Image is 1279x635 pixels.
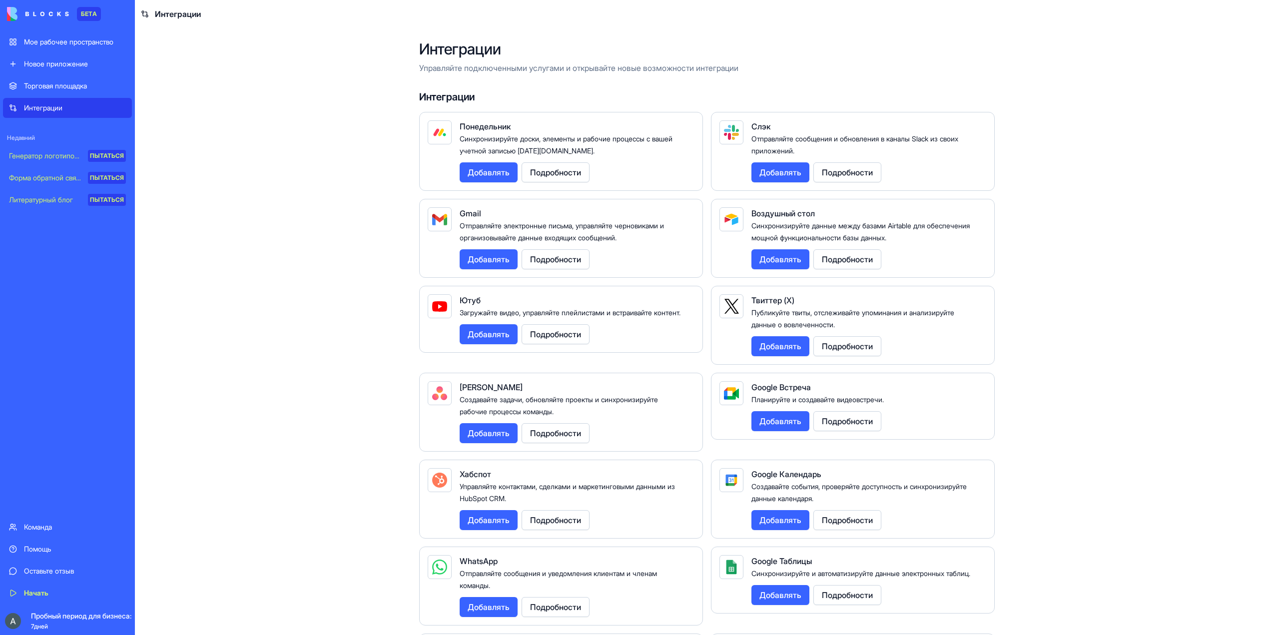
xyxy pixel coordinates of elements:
font: Подробности [822,341,873,351]
font: Генератор логотипов на основе ИИ [9,151,124,160]
a: Команда [3,517,132,537]
font: Google Календарь [751,469,821,479]
font: Добавлять [468,428,510,438]
button: Добавлять [460,162,518,182]
font: Понедельник [460,121,511,131]
font: Добавлять [468,602,510,612]
font: Хабспот [460,469,491,479]
font: Gmail [460,208,481,218]
button: Подробности [813,510,881,530]
button: Подробности [813,336,881,356]
font: Подробности [822,416,873,426]
button: Добавлять [460,249,518,269]
font: Начать [24,589,48,597]
button: Подробности [813,162,881,182]
font: Синхронизируйте данные между базами Airtable для обеспечения мощной функциональности базы данных. [751,221,970,242]
font: Добавлять [759,515,801,525]
font: Отправляйте сообщения и обновления в каналы Slack из своих приложений. [751,134,958,155]
button: Добавлять [751,162,809,182]
button: Добавлять [751,510,809,530]
font: Загружайте видео, управляйте плейлистами и встраивайте контент. [460,308,680,317]
font: БЕТА [81,10,97,17]
button: Подробности [522,510,590,530]
font: [PERSON_NAME] [460,382,523,392]
font: Интеграции [155,9,201,19]
font: Синхронизируйте и автоматизируйте данные электронных таблиц. [751,569,970,578]
button: Добавлять [751,585,809,605]
font: Добавлять [468,167,510,177]
font: Подробности [822,167,873,177]
a: Форма обратной связиПЫТАТЬСЯ [3,168,132,188]
a: БЕТА [7,7,101,21]
font: Подробности [822,254,873,264]
button: Подробности [522,423,590,443]
button: Добавлять [460,597,518,617]
button: Добавлять [751,249,809,269]
font: Управляйте контактами, сделками и маркетинговыми данными из HubSpot CRM. [460,482,675,503]
font: ПЫТАТЬСЯ [90,174,124,181]
a: Начать [3,583,132,603]
font: Подробности [530,515,581,525]
font: дней [34,623,48,630]
button: Подробности [522,324,590,344]
font: Планируйте и создавайте видеовстречи. [751,395,884,404]
font: Твиттер (X) [751,295,794,305]
font: WhatsApp [460,556,498,566]
font: Подробности [530,329,581,339]
button: Добавлять [460,510,518,530]
a: Интеграции [3,98,132,118]
button: Добавлять [751,411,809,431]
font: Подробности [530,167,581,177]
button: Добавлять [460,324,518,344]
font: Добавлять [759,416,801,426]
font: Отправляйте электронные письма, управляйте черновиками и организовывайте данные входящих сообщений. [460,221,664,242]
font: Добавлять [759,167,801,177]
a: Помощь [3,539,132,559]
font: Создавайте задачи, обновляйте проекты и синхронизируйте рабочие процессы команды. [460,395,658,416]
font: Мое рабочее пространство [24,37,113,46]
font: Ютуб [460,295,481,305]
font: Новое приложение [24,59,88,68]
font: Подробности [822,515,873,525]
button: Подробности [813,411,881,431]
font: Подробности [822,590,873,600]
font: Оставьте отзыв [24,567,74,575]
button: Добавлять [460,423,518,443]
font: Помощь [24,545,51,553]
font: Управляйте подключенными услугами и открывайте новые возможности интеграции [419,63,738,73]
font: Подробности [530,428,581,438]
font: Добавлять [759,254,801,264]
button: Подробности [813,585,881,605]
button: Подробности [813,249,881,269]
font: Добавлять [468,254,510,264]
font: ПЫТАТЬСЯ [90,196,124,203]
font: Воздушный стол [751,208,815,218]
font: Литературный блог [9,195,73,204]
button: Подробности [522,162,590,182]
a: Оставьте отзыв [3,561,132,581]
img: логотип [7,7,69,21]
font: ПЫТАТЬСЯ [90,152,124,159]
font: Создавайте события, проверяйте доступность и синхронизируйте данные календаря. [751,482,967,503]
font: Торговая площадка [24,81,87,90]
font: Синхронизируйте доски, элементы и рабочие процессы с вашей учетной записью [DATE][DOMAIN_NAME]. [460,134,672,155]
font: Подробности [530,602,581,612]
font: Интеграции [419,40,501,58]
a: Торговая площадка [3,76,132,96]
a: Новое приложение [3,54,132,74]
button: Подробности [522,249,590,269]
font: 7 [31,623,34,630]
font: Google Таблицы [751,556,812,566]
font: Добавлять [759,590,801,600]
img: ACg8ocJK2c4Qu0RYd0tF1XtDrqzMq1-fZyyxzQo_k6-NedFkp-wtWA=s96-c [5,613,21,629]
font: Публикуйте твиты, отслеживайте упоминания и анализируйте данные о вовлеченности. [751,308,954,329]
font: Команда [24,523,52,531]
font: Google Встреча [751,382,811,392]
font: Подробности [530,254,581,264]
font: Недавний [7,134,35,141]
font: Добавлять [759,341,801,351]
a: Литературный блогПЫТАТЬСЯ [3,190,132,210]
font: Добавлять [468,515,510,525]
a: Генератор логотипов на основе ИИПЫТАТЬСЯ [3,146,132,166]
font: Интеграции [419,91,475,103]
